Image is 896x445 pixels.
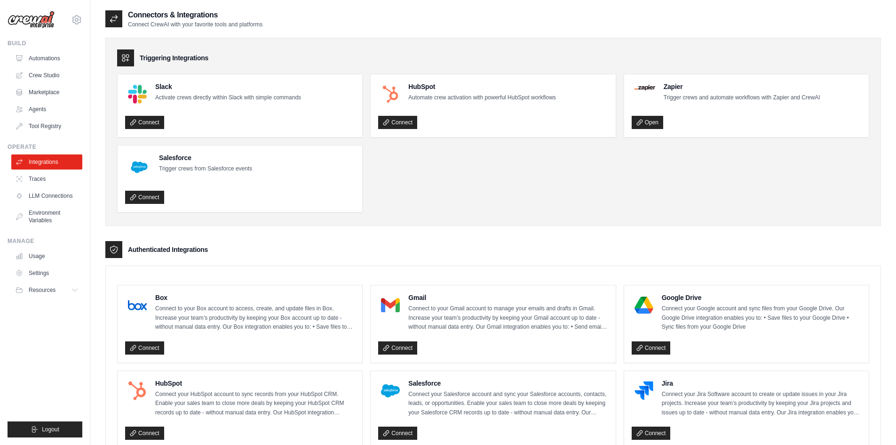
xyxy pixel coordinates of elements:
h4: Slack [155,82,301,91]
a: Agents [11,102,82,117]
h4: Google Drive [662,293,861,302]
button: Logout [8,421,82,437]
h4: Zapier [664,82,820,91]
a: Environment Variables [11,205,82,228]
a: Connect [378,341,417,355]
p: Connect your HubSpot account to sync records from your HubSpot CRM. Enable your sales team to clo... [155,390,355,418]
a: Automations [11,51,82,66]
h4: HubSpot [155,379,355,388]
a: Usage [11,249,82,264]
div: Build [8,40,82,47]
p: Connect CrewAI with your favorite tools and platforms [128,21,262,28]
p: Trigger crews from Salesforce events [159,164,252,174]
h4: Jira [662,379,861,388]
img: Zapier Logo [634,85,655,90]
a: LLM Connections [11,188,82,203]
h3: Authenticated Integrations [128,245,208,254]
a: Connect [378,116,417,129]
p: Activate crews directly within Slack with simple commands [155,93,301,103]
h4: Box [155,293,355,302]
img: Jira Logo [634,381,653,400]
a: Integrations [11,154,82,170]
a: Tool Registry [11,119,82,134]
h4: Salesforce [159,153,252,162]
span: Resources [29,286,56,294]
div: Operate [8,143,82,151]
a: Connect [125,341,164,355]
img: HubSpot Logo [381,85,400,104]
a: Connect [125,427,164,440]
a: Settings [11,266,82,281]
p: Connect your Salesforce account and sync your Salesforce accounts, contacts, leads, or opportunit... [408,390,608,418]
a: Connect [378,427,417,440]
div: Manage [8,237,82,245]
h4: Gmail [408,293,608,302]
a: Connect [632,427,671,440]
h2: Connectors & Integrations [128,9,262,21]
img: Slack Logo [128,85,147,104]
a: Connect [125,191,164,204]
img: Google Drive Logo [634,296,653,315]
span: Logout [42,426,59,433]
a: Marketplace [11,85,82,100]
a: Traces [11,171,82,186]
p: Connect to your Box account to access, create, and update files in Box. Increase your team’s prod... [155,304,355,332]
img: Gmail Logo [381,296,400,315]
a: Connect [632,341,671,355]
p: Connect your Google account and sync files from your Google Drive. Our Google Drive integration e... [662,304,861,332]
a: Crew Studio [11,68,82,83]
img: Logo [8,11,55,29]
p: Trigger crews and automate workflows with Zapier and CrewAI [664,93,820,103]
img: HubSpot Logo [128,381,147,400]
a: Open [632,116,663,129]
img: Salesforce Logo [381,381,400,400]
h3: Triggering Integrations [140,53,208,63]
img: Box Logo [128,296,147,315]
p: Automate crew activation with powerful HubSpot workflows [408,93,555,103]
a: Connect [125,116,164,129]
h4: Salesforce [408,379,608,388]
p: Connect your Jira Software account to create or update issues in your Jira projects. Increase you... [662,390,861,418]
p: Connect to your Gmail account to manage your emails and drafts in Gmail. Increase your team’s pro... [408,304,608,332]
img: Salesforce Logo [128,156,151,178]
button: Resources [11,283,82,298]
h4: HubSpot [408,82,555,91]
